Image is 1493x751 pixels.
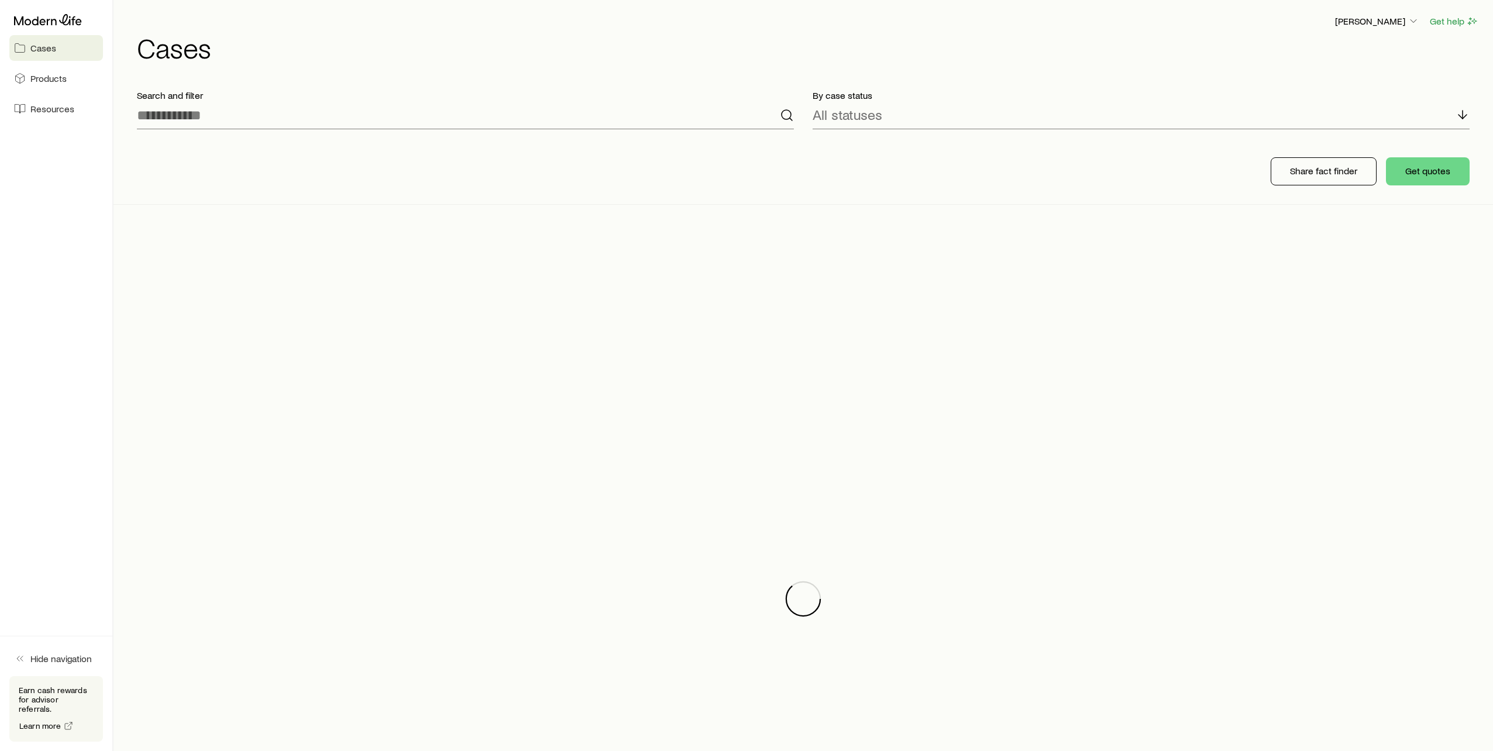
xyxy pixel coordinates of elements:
a: Resources [9,96,103,122]
p: All statuses [813,106,882,123]
button: Get help [1429,15,1479,28]
p: By case status [813,89,1470,101]
button: Get quotes [1386,157,1470,185]
button: [PERSON_NAME] [1334,15,1420,29]
p: [PERSON_NAME] [1335,15,1419,27]
div: Earn cash rewards for advisor referrals.Learn more [9,676,103,742]
span: Hide navigation [30,653,92,664]
button: Hide navigation [9,646,103,671]
p: Search and filter [137,89,794,101]
button: Share fact finder [1271,157,1377,185]
span: Resources [30,103,74,115]
span: Learn more [19,722,61,730]
p: Earn cash rewards for advisor referrals. [19,685,94,714]
span: Products [30,73,67,84]
a: Cases [9,35,103,61]
h1: Cases [137,33,1479,61]
p: Share fact finder [1290,165,1357,177]
span: Cases [30,42,56,54]
a: Products [9,66,103,91]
